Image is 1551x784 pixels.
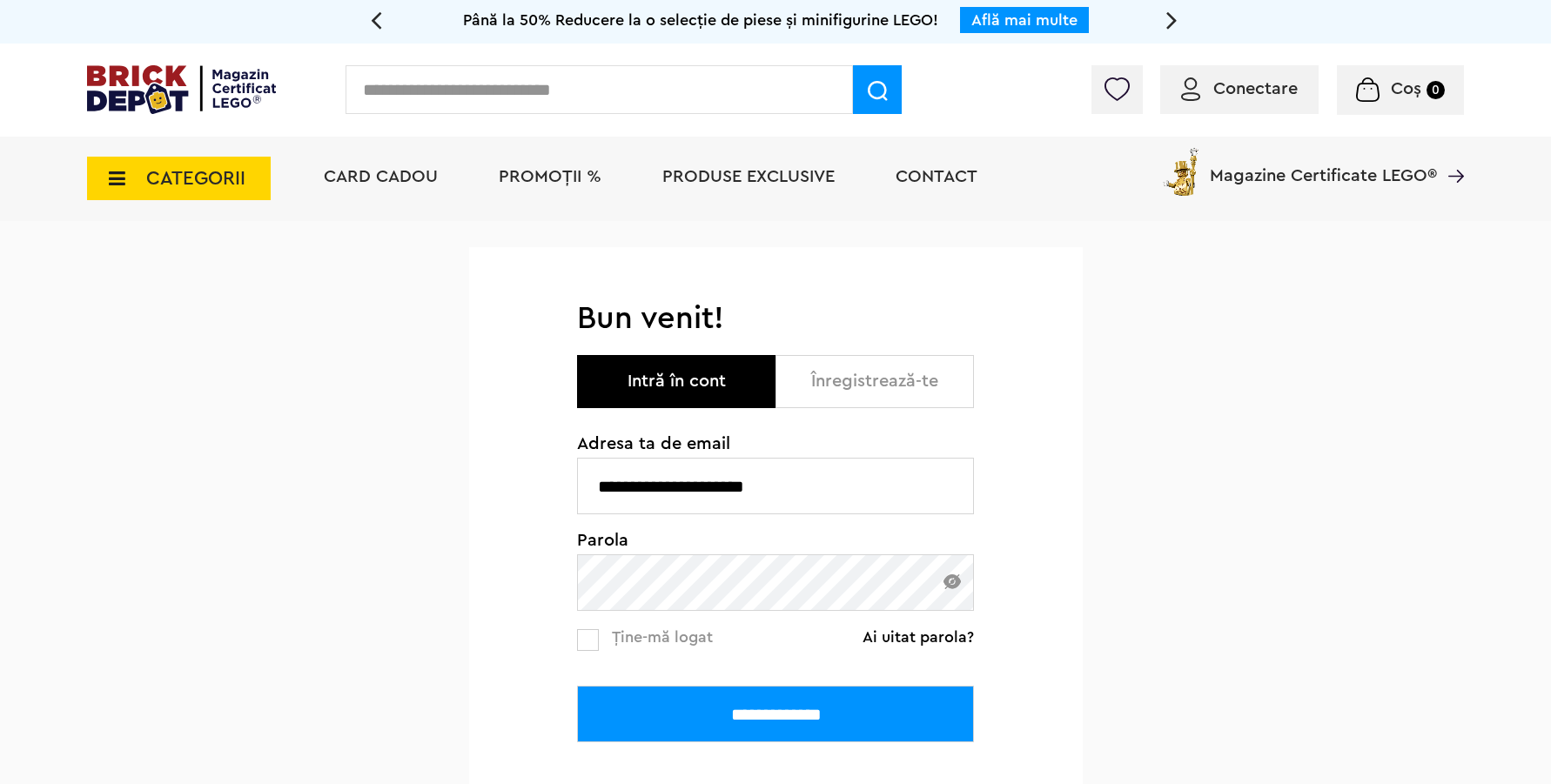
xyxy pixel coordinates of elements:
[577,355,775,408] button: Intră în cont
[775,355,974,408] button: Înregistrează-te
[662,168,835,185] a: Produse exclusive
[577,299,974,338] h1: Bun venit!
[612,629,713,645] span: Ține-mă logat
[971,12,1078,28] a: Află mai multe
[146,169,245,188] span: CATEGORII
[577,532,974,549] span: Parola
[499,168,601,185] a: PROMOȚII %
[1181,80,1298,97] a: Conectare
[577,435,974,452] span: Adresa ta de email
[324,168,438,185] a: Card Cadou
[1210,144,1437,184] span: Magazine Certificate LEGO®
[463,12,938,28] span: Până la 50% Reducere la o selecție de piese și minifigurine LEGO!
[1391,80,1421,97] span: Coș
[863,628,974,646] a: Ai uitat parola?
[1213,80,1298,97] span: Conectare
[1437,144,1464,162] a: Magazine Certificate LEGO®
[896,168,977,185] a: Contact
[1427,81,1445,99] small: 0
